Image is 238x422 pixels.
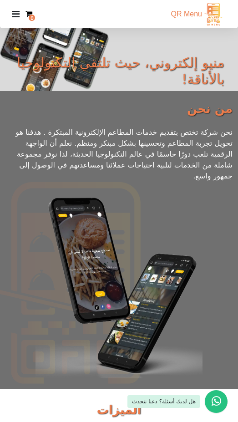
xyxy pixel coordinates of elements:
h2: من نحن [5,102,233,116]
div: هل لديك أسئلة؟ دعنا نتحدث [127,395,200,408]
span: QR Menu [171,9,202,20]
img: logo [202,3,225,25]
a: QR Menu [171,0,225,28]
strong: 0 [29,15,35,21]
p: نحن شركة تختص بتقديم خدمات المطاعم الإلكترونية المبتكرة . هدفنا هو تحويل تجربة المطاعم وتحسينها ب... [5,127,233,182]
h2: الميزات [5,403,233,417]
